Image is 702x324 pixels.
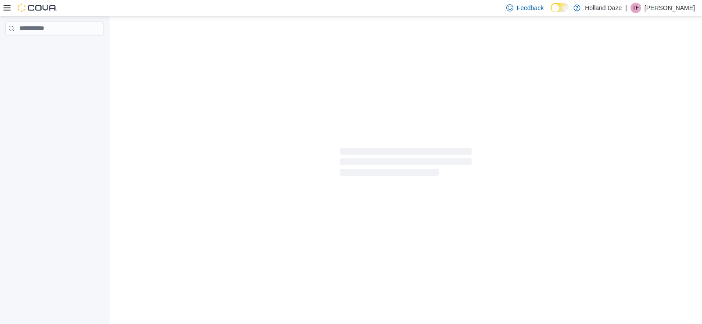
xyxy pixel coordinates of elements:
span: TF [633,3,639,13]
p: [PERSON_NAME] [645,3,695,13]
img: Cova [18,4,57,12]
span: Loading [340,150,472,178]
span: Dark Mode [551,12,551,13]
span: Feedback [517,4,544,12]
p: | [625,3,627,13]
p: Holland Daze [585,3,622,13]
nav: Complex example [5,37,104,58]
div: Tatiana Franco [630,3,641,13]
input: Dark Mode [551,3,569,12]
